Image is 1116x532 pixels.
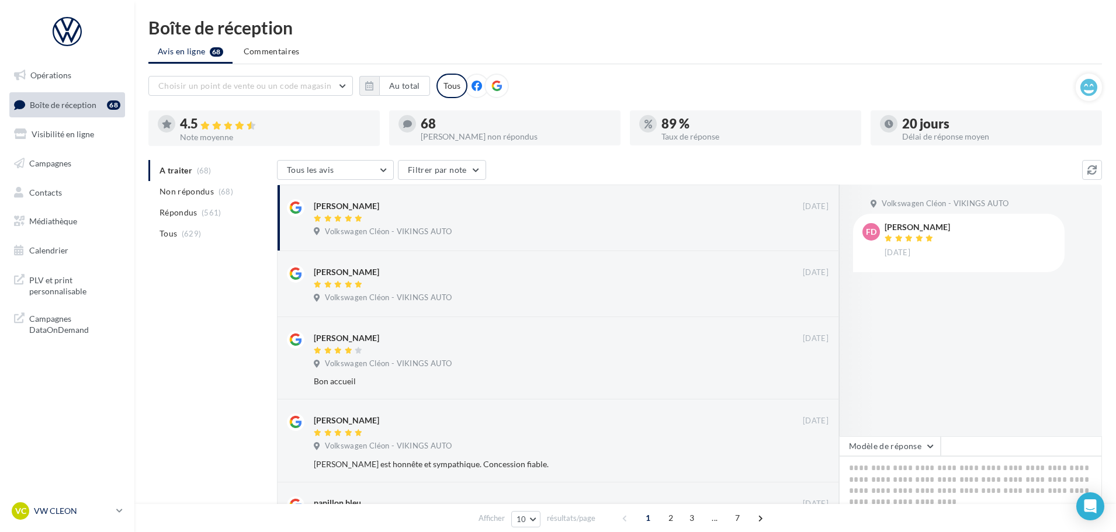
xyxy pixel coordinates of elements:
span: Visibilité en ligne [32,129,94,139]
span: 1 [639,509,657,527]
a: Opérations [7,63,127,88]
a: Contacts [7,180,127,205]
div: 89 % [661,117,852,130]
span: [DATE] [803,267,829,278]
span: Afficher [479,513,505,524]
span: Tous les avis [287,165,334,175]
span: Volkswagen Cléon - VIKINGS AUTO [325,293,452,303]
span: [DATE] [803,499,829,509]
button: Au total [359,76,430,96]
span: Contacts [29,187,62,197]
div: papillon bleu [314,497,361,509]
div: Tous [436,74,467,98]
span: [DATE] [803,201,829,212]
span: Répondus [160,207,197,218]
span: résultats/page [547,513,595,524]
div: [PERSON_NAME] [885,223,950,231]
div: 20 jours [902,117,1093,130]
a: Visibilité en ligne [7,122,127,147]
span: Calendrier [29,245,68,255]
button: Tous les avis [277,160,394,180]
span: (629) [182,229,202,238]
a: Campagnes DataOnDemand [7,306,127,340]
span: Volkswagen Cléon - VIKINGS AUTO [325,441,452,451]
div: [PERSON_NAME] [314,415,379,426]
span: 10 [517,514,526,524]
div: [PERSON_NAME] [314,200,379,212]
div: [PERSON_NAME] est honnête et sympathique. Concession fiable. [314,458,753,470]
button: Filtrer par note [398,160,486,180]
div: Boîte de réception [148,19,1102,36]
span: Boîte de réception [30,99,96,109]
div: [PERSON_NAME] [314,266,379,278]
span: Choisir un point de vente ou un code magasin [158,81,331,91]
span: Campagnes DataOnDemand [29,311,120,336]
span: Médiathèque [29,216,77,226]
button: Au total [379,76,430,96]
span: Commentaires [244,46,300,57]
span: Tous [160,228,177,239]
div: 4.5 [180,117,370,131]
div: Taux de réponse [661,133,852,141]
span: [DATE] [885,248,910,258]
button: 10 [511,511,541,527]
div: 68 [107,100,120,110]
span: VC [15,505,26,517]
span: Campagnes [29,158,71,168]
div: Open Intercom Messenger [1076,492,1104,520]
span: Volkswagen Cléon - VIKINGS AUTO [325,359,452,369]
span: Volkswagen Cléon - VIKINGS AUTO [325,227,452,237]
div: Délai de réponse moyen [902,133,1093,141]
a: PLV et print personnalisable [7,267,127,302]
span: [DATE] [803,333,829,344]
div: Bon accueil [314,375,753,387]
button: Choisir un point de vente ou un code magasin [148,76,353,96]
span: ... [705,509,724,527]
a: Médiathèque [7,209,127,234]
a: VC VW CLEON [9,500,125,522]
div: Note moyenne [180,133,370,141]
span: [DATE] [803,416,829,426]
a: Calendrier [7,238,127,263]
span: PLV et print personnalisable [29,272,120,297]
span: 2 [661,509,680,527]
span: Opérations [30,70,71,80]
a: Boîte de réception68 [7,92,127,117]
button: Modèle de réponse [839,436,941,456]
span: 3 [682,509,701,527]
div: [PERSON_NAME] [314,332,379,344]
span: Volkswagen Cléon - VIKINGS AUTO [882,199,1008,209]
div: [PERSON_NAME] non répondus [421,133,611,141]
span: Non répondus [160,186,214,197]
a: Campagnes [7,151,127,176]
span: Fd [866,226,876,238]
span: 7 [728,509,747,527]
div: 68 [421,117,611,130]
span: (68) [219,187,233,196]
span: (561) [202,208,221,217]
p: VW CLEON [34,505,112,517]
